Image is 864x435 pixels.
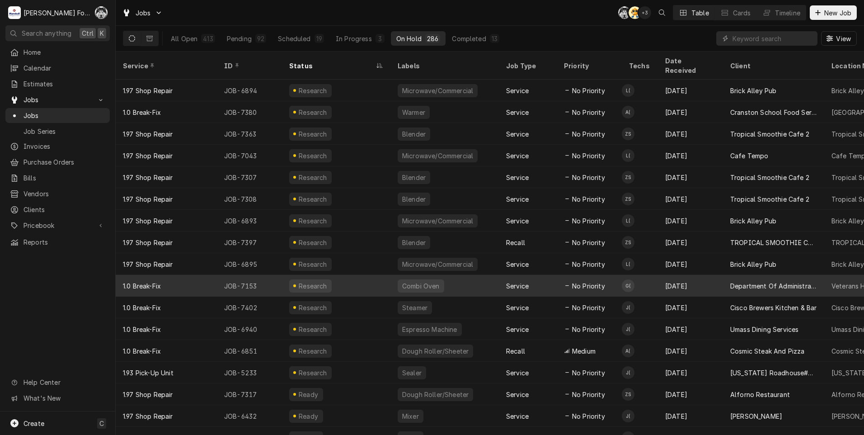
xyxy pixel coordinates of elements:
[316,34,322,43] div: 19
[401,173,427,182] div: Blender
[5,139,110,154] a: Invoices
[23,111,105,120] span: Jobs
[730,411,782,421] div: [PERSON_NAME]
[298,346,329,356] div: Research
[23,157,105,167] span: Purchase Orders
[123,108,161,117] div: 1.0 Break-Fix
[82,28,94,38] span: Ctrl
[629,6,641,19] div: AT
[730,129,809,139] div: Tropical Smoothie Cafe 2
[622,388,634,401] div: ZS
[136,8,151,18] span: Jobs
[622,193,634,205] div: ZS
[427,34,438,43] div: 286
[298,303,329,312] div: Research
[217,275,282,297] div: JOB-7153
[217,210,282,232] div: JOB-6893
[622,301,634,314] div: J(
[658,340,723,362] div: [DATE]
[506,151,529,161] div: Service
[401,390,470,399] div: Dough Roller/Sheeter
[730,346,805,356] div: Cosmic Steak And Pizza
[622,171,634,184] div: Zz Pending No Schedule's Avatar
[401,281,441,291] div: Combi Oven
[23,378,104,387] span: Help Center
[658,145,723,166] div: [DATE]
[217,166,282,188] div: JOB-7307
[658,383,723,405] div: [DATE]
[5,375,110,390] a: Go to Help Center
[665,56,714,75] div: Date Received
[730,260,776,269] div: Brick Alley Pub
[123,151,173,161] div: 1.97 Shop Repair
[622,410,634,422] div: Jose DeMelo (37)'s Avatar
[401,325,458,334] div: Espresso Machine
[622,345,634,357] div: A(
[506,325,529,334] div: Service
[298,173,329,182] div: Research
[396,34,422,43] div: On Hold
[639,6,651,19] div: + 3
[257,34,264,43] div: 92
[5,235,110,250] a: Reports
[506,86,529,95] div: Service
[622,388,634,401] div: Zz Pending No Schedule's Avatar
[23,173,105,183] span: Bills
[123,238,173,247] div: 1.97 Shop Repair
[622,214,634,227] div: L(
[506,173,529,182] div: Service
[298,260,329,269] div: Research
[23,95,92,104] span: Jobs
[506,129,529,139] div: Service
[506,390,529,399] div: Service
[289,61,374,71] div: Status
[5,25,110,41] button: Search anythingCtrlK
[298,216,329,226] div: Research
[5,218,110,233] a: Go to Pricebook
[298,281,329,291] div: Research
[297,411,319,421] div: Ready
[123,129,173,139] div: 1.97 Shop Repair
[730,151,769,161] div: Cafe Tempo
[8,6,21,19] div: M
[730,368,817,378] div: [US_STATE] Roadhouse##532
[730,61,815,71] div: Client
[730,390,790,399] div: Alforno Restaurant
[123,173,173,182] div: 1.97 Shop Repair
[506,368,529,378] div: Service
[23,420,44,427] span: Create
[336,34,372,43] div: In Progress
[5,124,110,139] a: Job Series
[658,188,723,210] div: [DATE]
[622,345,634,357] div: Andy Christopoulos (121)'s Avatar
[123,216,173,226] div: 1.97 Shop Repair
[655,5,669,20] button: Open search
[401,216,474,226] div: Microwave/Commercial
[572,238,605,247] span: No Priority
[506,238,525,247] div: Recall
[123,390,173,399] div: 1.97 Shop Repair
[572,281,605,291] span: No Priority
[572,346,596,356] span: Medium
[217,297,282,318] div: JOB-7402
[377,34,383,43] div: 3
[217,232,282,253] div: JOB-7397
[23,237,105,247] span: Reports
[730,281,817,291] div: Department Of Administration 2
[203,34,213,43] div: 413
[23,221,92,230] span: Pricebook
[5,155,110,170] a: Purchase Orders
[691,8,709,18] div: Table
[217,383,282,405] div: JOB-7317
[506,346,525,356] div: Recall
[622,301,634,314] div: James Lunney (128)'s Avatar
[23,205,105,214] span: Clients
[658,362,723,383] div: [DATE]
[8,6,21,19] div: Marshall Food Equipment Service's Avatar
[217,123,282,145] div: JOB-7363
[622,171,634,184] div: ZS
[297,390,319,399] div: Ready
[658,123,723,145] div: [DATE]
[622,84,634,97] div: Luis (54)'s Avatar
[506,194,529,204] div: Service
